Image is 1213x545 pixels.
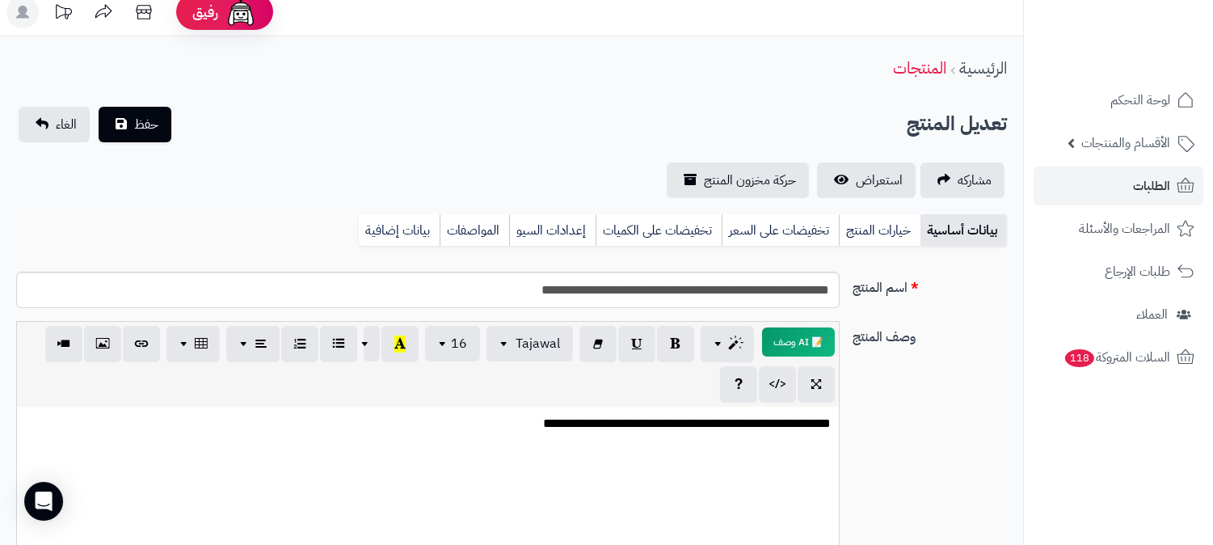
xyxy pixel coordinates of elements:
[1034,295,1203,334] a: العملاء
[846,272,1013,298] label: اسم المنتج
[486,326,573,361] button: Tajawal
[959,56,1007,80] a: الرئيسية
[1110,89,1170,112] span: لوحة التحكم
[920,214,1007,247] a: بيانات أساسية
[56,115,77,134] span: الغاء
[440,214,509,247] a: المواصفات
[722,214,839,247] a: تخفيضات على السعر
[1079,218,1170,240] span: المراجعات والأسئلة
[667,163,809,198] a: حركة مخزون المنتج
[839,214,920,247] a: خيارات المنتج
[1081,132,1170,154] span: الأقسام والمنتجات
[425,326,480,361] button: 16
[134,115,158,134] span: حفظ
[359,214,440,247] a: بيانات إضافية
[762,327,835,357] button: 📝 AI وصف
[451,334,467,353] span: 16
[192,2,218,22] span: رفيق
[1034,252,1203,291] a: طلبات الإرجاع
[1133,175,1170,197] span: الطلبات
[704,171,796,190] span: حركة مخزون المنتج
[516,334,560,353] span: Tajawal
[907,108,1007,141] h2: تعديل المنتج
[1105,260,1170,283] span: طلبات الإرجاع
[1034,209,1203,248] a: المراجعات والأسئلة
[893,56,946,80] a: المنتجات
[1136,303,1168,326] span: العملاء
[958,171,992,190] span: مشاركه
[596,214,722,247] a: تخفيضات على الكميات
[1103,45,1198,79] img: logo-2.png
[1034,81,1203,120] a: لوحة التحكم
[1065,349,1094,367] span: 118
[846,321,1013,347] label: وصف المنتج
[856,171,903,190] span: استعراض
[24,482,63,521] div: Open Intercom Messenger
[1063,346,1170,369] span: السلات المتروكة
[817,163,916,198] a: استعراض
[99,107,171,142] button: حفظ
[920,163,1005,198] a: مشاركه
[1034,167,1203,205] a: الطلبات
[19,107,90,142] a: الغاء
[1034,338,1203,377] a: السلات المتروكة118
[509,214,596,247] a: إعدادات السيو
